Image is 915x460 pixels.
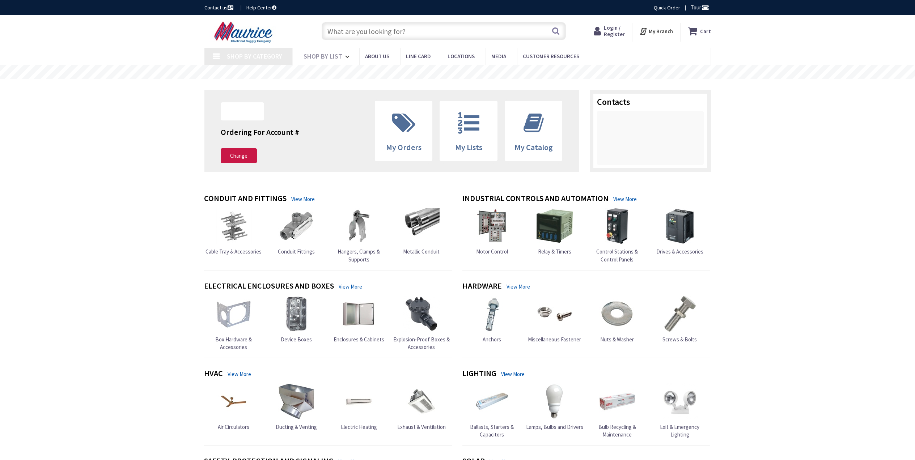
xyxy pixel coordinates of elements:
[204,21,284,43] img: Maurice Electrical Supply Company
[204,194,287,204] h4: Conduit and Fittings
[526,423,583,430] span: Lamps, Bulbs and Drivers
[662,296,698,343] a: Screws & Bolts Screws & Bolts
[397,423,446,430] span: Exhaust & Ventilation
[656,208,703,255] a: Drives & Accessories Drives & Accessories
[470,423,514,438] span: Ballasts, Starters & Capacitors
[403,208,440,244] img: Metallic Conduit
[537,208,573,255] a: Relay & Timers Relay & Timers
[403,383,440,419] img: Exhaust & Ventilation
[483,336,501,343] span: Anchors
[375,101,432,161] a: My Orders
[278,208,315,255] a: Conduit Fittings Conduit Fittings
[538,248,571,255] span: Relay & Timers
[392,68,524,76] rs-layer: Free Same Day Pickup at 15 Locations
[455,142,482,152] span: My Lists
[599,296,635,332] img: Nuts & Washer
[600,336,634,343] span: Nuts & Washer
[474,208,510,244] img: Motor Control
[341,208,377,244] img: Hangers, Clamps & Supports
[341,383,377,419] img: Electric Heating
[599,208,635,244] img: Control Stations & Control Panels
[448,53,475,60] span: Locations
[462,369,496,379] h4: Lighting
[528,296,581,343] a: Miscellaneous Fastener Miscellaneous Fastener
[523,53,579,60] span: Customer Resources
[341,383,377,431] a: Electric Heating Electric Heating
[338,248,380,263] span: Hangers, Clamps & Supports
[598,423,636,438] span: Bulb Recycling & Maintenance
[654,4,680,11] a: Quick Order
[650,383,709,439] a: Exit & Emergency Lighting Exit & Emergency Lighting
[514,142,553,152] span: My Catalog
[365,53,389,60] span: About us
[656,248,703,255] span: Drives & Accessories
[649,28,673,35] strong: My Branch
[505,101,562,161] a: My Catalog
[334,296,384,343] a: Enclosures & Cabinets Enclosures & Cabinets
[204,296,263,351] a: Box Hardware & Accessories Box Hardware & Accessories
[304,52,342,60] span: Shop By List
[537,383,573,419] img: Lamps, Bulbs and Drivers
[599,296,635,343] a: Nuts & Washer Nuts & Washer
[639,25,673,38] div: My Branch
[216,208,252,244] img: Cable Tray & Accessories
[334,336,384,343] span: Enclosures & Cabinets
[462,383,522,439] a: Ballasts, Starters & Capacitors Ballasts, Starters & Capacitors
[462,194,609,204] h4: Industrial Controls and Automation
[491,53,506,60] span: Media
[397,383,446,431] a: Exhaust & Ventilation Exhaust & Ventilation
[662,208,698,244] img: Drives & Accessories
[662,383,698,419] img: Exit & Emergency Lighting
[526,383,583,431] a: Lamps, Bulbs and Drivers Lamps, Bulbs and Drivers
[662,296,698,332] img: Screws & Bolts
[329,208,389,263] a: Hangers, Clamps & Supports Hangers, Clamps & Supports
[596,248,638,263] span: Control Stations & Control Panels
[474,383,510,419] img: Ballasts, Starters & Capacitors
[216,296,252,332] img: Box Hardware & Accessories
[204,4,235,11] a: Contact us
[276,383,317,431] a: Ducting & Venting Ducting & Venting
[403,208,440,255] a: Metallic Conduit Metallic Conduit
[278,248,315,255] span: Conduit Fittings
[403,296,440,332] img: Explosion-Proof Boxes & Accessories
[278,296,314,332] img: Device Boxes
[216,383,252,419] img: Air Circulators
[528,336,581,343] span: Miscellaneous Fastener
[700,25,711,38] strong: Cart
[537,208,573,244] img: Relay & Timers
[462,281,502,292] h4: Hardware
[691,4,709,11] span: Tour
[291,195,315,203] a: View More
[206,208,262,255] a: Cable Tray & Accessories Cable Tray & Accessories
[278,383,314,419] img: Ducting & Venting
[440,101,497,161] a: My Lists
[216,383,252,431] a: Air Circulators Air Circulators
[660,423,699,438] span: Exit & Emergency Lighting
[474,208,510,255] a: Motor Control Motor Control
[206,248,262,255] span: Cable Tray & Accessories
[227,52,282,60] span: Shop By Category
[322,22,566,40] input: What are you looking for?
[597,97,704,107] h3: Contacts
[278,296,314,343] a: Device Boxes Device Boxes
[339,283,362,290] a: View More
[476,248,508,255] span: Motor Control
[246,4,276,11] a: Help Center
[221,128,299,136] h4: Ordering For Account #
[501,370,525,378] a: View More
[662,336,697,343] span: Screws & Bolts
[588,208,647,263] a: Control Stations & Control Panels Control Stations & Control Panels
[278,208,314,244] img: Conduit Fittings
[507,283,530,290] a: View More
[204,281,334,292] h4: Electrical Enclosures and Boxes
[594,25,625,38] a: Login / Register
[474,296,510,332] img: Anchors
[218,423,249,430] span: Air Circulators
[604,24,625,38] span: Login / Register
[204,369,223,379] h4: HVAC
[688,25,711,38] a: Cart
[221,148,257,163] a: Change
[281,336,312,343] span: Device Boxes
[613,195,637,203] a: View More
[341,296,377,332] img: Enclosures & Cabinets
